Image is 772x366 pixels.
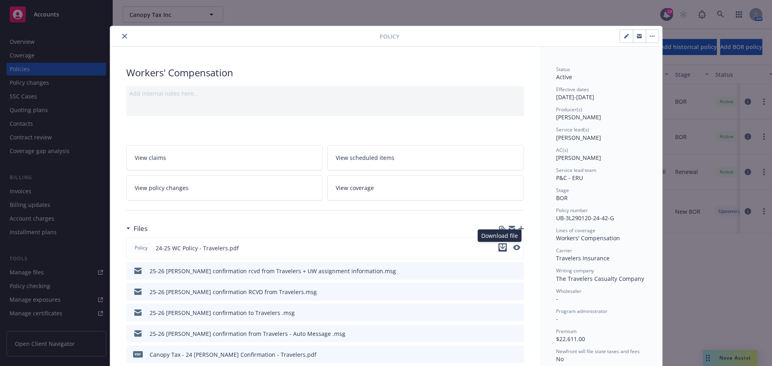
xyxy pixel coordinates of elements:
span: P&C - ERU [556,174,583,182]
span: BOR [556,194,568,202]
button: close [120,31,129,41]
span: Policy [380,32,399,41]
span: Service lead(s) [556,126,589,133]
span: Stage [556,187,569,194]
span: No [556,355,564,363]
button: preview file [513,267,521,275]
span: Policy number [556,207,588,214]
div: 25-26 [PERSON_NAME] confirmation RCVD from Travelers.msg [150,288,317,296]
button: download file [501,309,507,317]
a: View scheduled items [327,145,524,170]
span: View claims [135,153,166,162]
span: AC(s) [556,147,568,153]
div: [DATE] - [DATE] [556,86,646,101]
span: Lines of coverage [556,227,595,234]
span: Status [556,66,570,73]
a: View coverage [327,175,524,200]
span: $22,611.00 [556,335,585,343]
button: preview file [513,309,521,317]
span: View policy changes [135,184,189,192]
span: Program administrator [556,308,608,315]
div: Download file [478,229,522,242]
div: 25-26 [PERSON_NAME] confirmation from Travelers - Auto Message .msg [150,329,345,338]
span: Policy [133,244,149,251]
div: 25-26 [PERSON_NAME] confirmation to Travelers .msg [150,309,295,317]
div: Files [126,223,148,234]
button: download file [501,329,507,338]
h3: Files [133,223,148,234]
span: View scheduled items [336,153,394,162]
span: Writing company [556,267,594,274]
a: View claims [126,145,323,170]
span: Effective dates [556,86,589,93]
div: Canopy Tax - 24 [PERSON_NAME] Confirmation - Travelers.pdf [150,350,316,359]
span: The Travelers Casualty Company [556,275,644,282]
div: Add internal notes here... [129,89,521,98]
button: preview file [513,245,520,250]
button: preview file [513,329,521,338]
span: Active [556,73,572,81]
span: - [556,315,558,323]
span: Wholesaler [556,288,581,294]
span: Premium [556,328,577,335]
a: View policy changes [126,175,323,200]
span: Travelers Insurance [556,254,610,262]
span: [PERSON_NAME] [556,154,601,162]
span: pdf [133,351,143,357]
span: 24-25 WC Policy - Travelers.pdf [156,244,239,252]
span: Producer(s) [556,106,582,113]
div: Workers' Compensation [126,66,524,80]
div: 25-26 [PERSON_NAME] confirmation rcvd from Travelers + UW assignment information.msg [150,267,396,275]
span: Service lead team [556,167,596,174]
span: View coverage [336,184,374,192]
span: Carrier [556,247,572,254]
span: [PERSON_NAME] [556,113,601,121]
span: UB-3L290120-24-42-G [556,214,614,222]
span: - [556,295,558,303]
button: download file [501,288,507,296]
button: preview file [513,350,521,359]
div: Workers' Compensation [556,234,646,242]
button: preview file [513,243,520,253]
button: download file [499,243,507,251]
button: preview file [513,288,521,296]
span: Newfront will file state taxes and fees [556,348,640,355]
span: [PERSON_NAME] [556,134,601,141]
button: download file [499,243,507,253]
button: download file [501,350,507,359]
button: download file [501,267,507,275]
